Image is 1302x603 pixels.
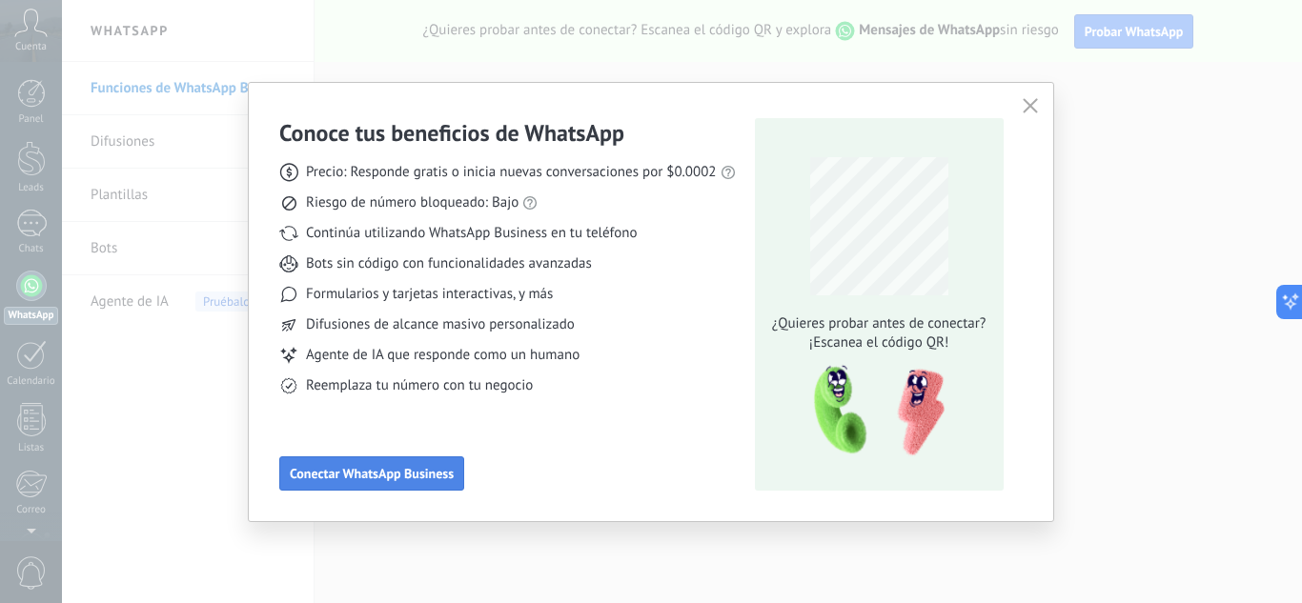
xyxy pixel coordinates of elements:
span: ¿Quieres probar antes de conectar? [766,314,991,333]
span: ¡Escanea el código QR! [766,333,991,352]
span: Conectar WhatsApp Business [290,467,454,480]
span: Bots sin código con funcionalidades avanzadas [306,254,592,273]
span: Continúa utilizando WhatsApp Business en tu teléfono [306,224,637,243]
span: Difusiones de alcance masivo personalizado [306,315,575,334]
h3: Conoce tus beneficios de WhatsApp [279,118,624,148]
img: qr-pic-1x.png [798,360,948,462]
span: Reemplaza tu número con tu negocio [306,376,533,395]
span: Agente de IA que responde como un humano [306,346,580,365]
button: Conectar WhatsApp Business [279,456,464,491]
span: Precio: Responde gratis o inicia nuevas conversaciones por $0.0002 [306,163,717,182]
span: Formularios y tarjetas interactivas, y más [306,285,553,304]
span: Riesgo de número bloqueado: Bajo [306,193,519,212]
